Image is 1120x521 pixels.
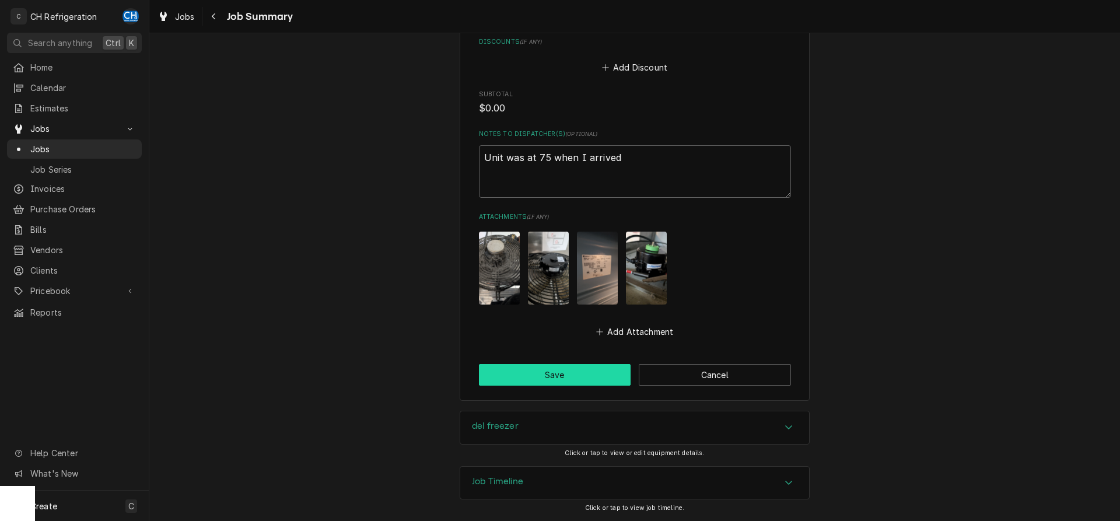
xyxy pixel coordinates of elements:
a: Estimates [7,99,142,118]
button: Accordion Details Expand Trigger [460,411,809,444]
span: Estimates [30,102,136,114]
span: Subtotal [479,102,791,116]
a: Vendors [7,240,142,260]
span: Reports [30,306,136,319]
button: Add Attachment [594,323,675,340]
span: C [128,500,134,512]
a: Home [7,58,142,77]
a: Invoices [7,179,142,198]
button: Accordion Details Expand Trigger [460,467,809,499]
span: Calendar [30,82,136,94]
span: Job Summary [223,9,293,25]
div: C [10,8,27,25]
a: Job Series [7,160,142,179]
span: Click or tap to view job timeline. [585,504,684,512]
button: Save [479,364,631,386]
span: Create [30,501,57,511]
span: Subtotal [479,90,791,99]
button: Cancel [639,364,791,386]
span: $0.00 [479,103,506,114]
button: Search anythingCtrlK [7,33,142,53]
div: Job Timeline [460,466,810,500]
span: Bills [30,223,136,236]
span: Jobs [30,123,118,135]
span: Home [30,61,136,74]
span: Jobs [175,11,195,23]
a: Calendar [7,78,142,97]
img: oS5rG2hQLiMmk0Oqhg9Z [626,232,667,304]
a: Jobs [153,7,199,26]
div: Chris Hiraga's Avatar [123,8,139,25]
a: Bills [7,220,142,239]
a: Clients [7,261,142,280]
a: Reports [7,303,142,322]
a: Go to What's New [7,464,142,483]
div: CH Refrigeration [30,11,97,23]
span: ( if any ) [520,39,542,45]
div: Accordion Header [460,467,809,499]
span: Jobs [30,143,136,155]
a: Go to Jobs [7,119,142,138]
label: Discounts [479,37,791,47]
div: del freezer [460,411,810,445]
div: CH [123,8,139,25]
img: ELkxvfoTXigznPV7n1f6 [577,232,618,304]
a: Go to Help Center [7,443,142,463]
img: ofe1W0lZSgORHS6Rdixm [528,232,569,304]
div: Discounts [479,37,791,76]
span: Click or tap to view or edit equipment details. [565,449,705,457]
textarea: Unit was at 75 when I arrived [479,145,791,198]
span: ( optional ) [565,131,598,137]
span: Purchase Orders [30,203,136,215]
span: Help Center [30,447,135,459]
span: ( if any ) [527,214,549,220]
div: Notes to Dispatcher(s) [479,130,791,198]
span: Invoices [30,183,136,195]
a: Purchase Orders [7,200,142,219]
label: Attachments [479,212,791,222]
span: Ctrl [106,37,121,49]
a: Jobs [7,139,142,159]
div: Attachments [479,212,791,340]
div: Button Group Row [479,364,791,386]
span: What's New [30,467,135,480]
div: Button Group [479,364,791,386]
div: Subtotal [479,90,791,115]
span: K [129,37,134,49]
a: Go to Pricebook [7,281,142,300]
label: Notes to Dispatcher(s) [479,130,791,139]
img: ESNOrcZMS120eaCFnqSU [479,232,520,304]
span: Job Series [30,163,136,176]
span: Vendors [30,244,136,256]
button: Add Discount [600,60,669,76]
span: Clients [30,264,136,277]
div: Accordion Header [460,411,809,444]
span: Pricebook [30,285,118,297]
h3: Job Timeline [472,476,523,487]
h3: del freezer [472,421,519,432]
button: Navigate back [205,7,223,26]
span: Search anything [28,37,92,49]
